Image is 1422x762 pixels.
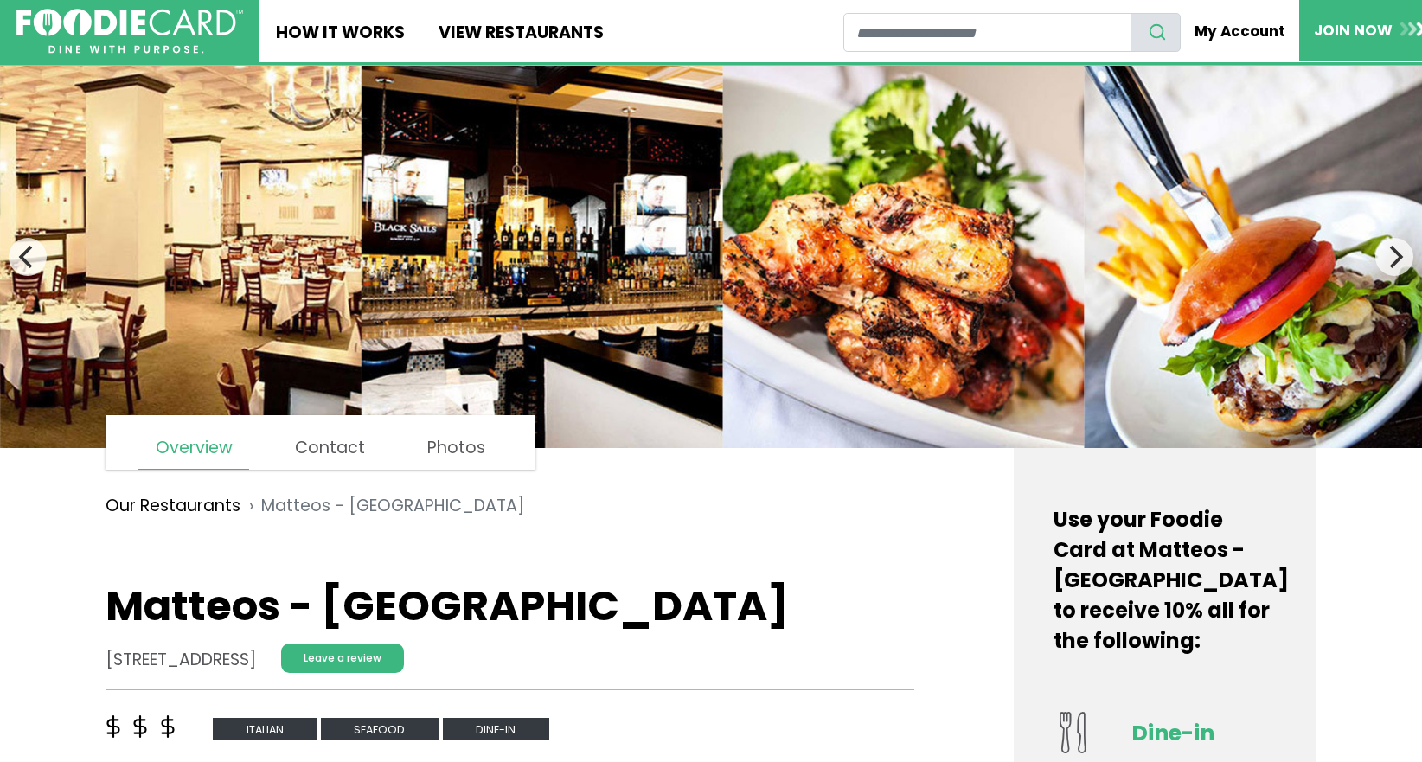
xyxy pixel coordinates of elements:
span: Dine-in [443,718,549,741]
button: Previous [9,238,47,276]
li: Matteos - [GEOGRAPHIC_DATA] [240,494,524,519]
img: FoodieCard; Eat, Drink, Save, Donate [16,9,243,54]
a: italian [213,716,321,740]
span: italian [213,718,317,741]
h6: Use your Foodie Card at Matteos - [GEOGRAPHIC_DATA] to receive 10% all for the following: [1054,504,1277,656]
a: seafood [321,716,443,740]
a: Overview [138,427,248,470]
nav: breadcrumb [106,481,914,531]
span: seafood [321,718,439,741]
a: Leave a review [281,644,404,673]
a: Dine-in [443,716,549,740]
address: [STREET_ADDRESS] [106,648,256,673]
a: Photos [411,427,502,469]
span: Dine-in [1131,717,1214,749]
button: search [1131,13,1181,52]
input: restaurant search [843,13,1131,52]
h1: Matteos - [GEOGRAPHIC_DATA] [106,581,914,631]
a: Our Restaurants [106,494,240,519]
button: Next [1375,238,1413,276]
a: Contact [279,427,381,469]
a: My Account [1181,12,1300,50]
nav: page links [106,415,535,470]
